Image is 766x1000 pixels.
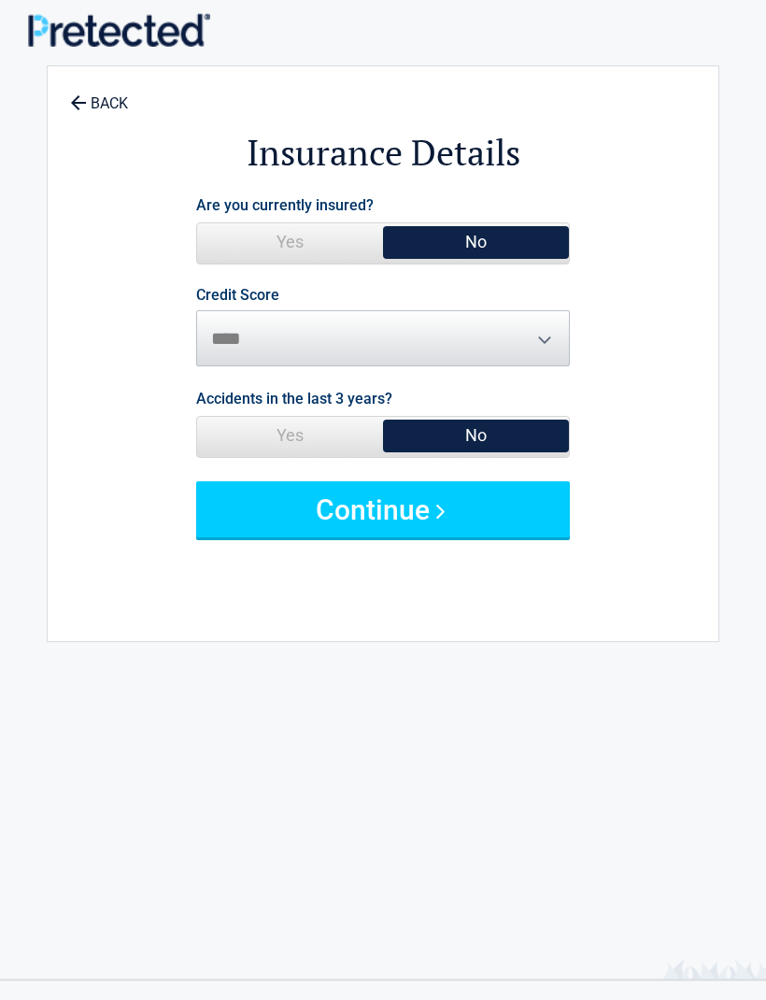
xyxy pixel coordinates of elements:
[66,79,132,111] a: BACK
[196,288,279,303] label: Credit Score
[383,417,569,454] span: No
[57,129,709,177] h2: Insurance Details
[197,417,383,454] span: Yes
[196,193,374,218] label: Are you currently insured?
[383,223,569,261] span: No
[196,386,392,411] label: Accidents in the last 3 years?
[28,13,210,46] img: Main Logo
[196,481,570,537] button: Continue
[197,223,383,261] span: Yes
